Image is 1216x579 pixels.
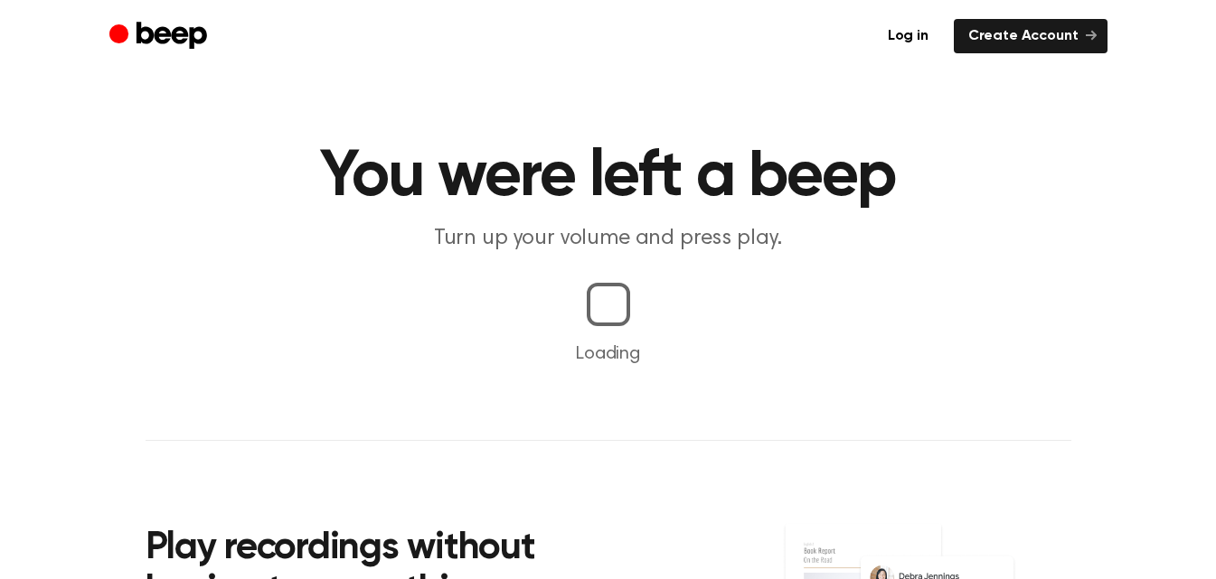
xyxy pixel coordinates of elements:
p: Loading [22,341,1194,368]
a: Create Account [954,19,1108,53]
p: Turn up your volume and press play. [261,224,956,254]
h1: You were left a beep [146,145,1071,210]
a: Beep [109,19,212,54]
a: Log in [873,19,943,53]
